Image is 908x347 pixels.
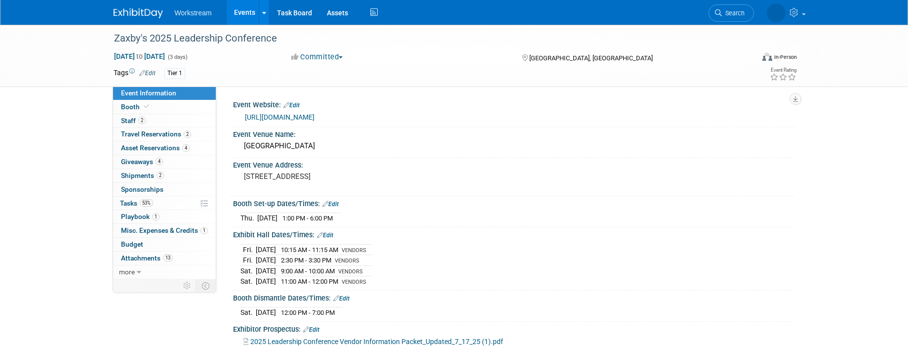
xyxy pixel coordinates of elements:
[335,258,359,264] span: VENDORS
[281,257,331,264] span: 2:30 PM - 3:30 PM
[121,130,191,138] span: Travel Reservations
[121,117,146,125] span: Staff
[762,53,772,61] img: Format-Inperson.png
[243,338,503,346] a: 2025 Leadership Conference Vendor Information Packet_Updated_7_17_25 (1).pdf
[240,138,788,154] div: [GEOGRAPHIC_DATA]
[164,68,185,79] div: Tier 1
[282,215,333,222] span: 1:00 PM - 6:00 PM
[250,338,503,346] span: 2025 Leadership Conference Vendor Information Packet_Updated_7_17_25 (1).pdf
[113,252,216,265] a: Attachments13
[113,183,216,196] a: Sponsorships
[121,213,159,220] span: Playbook
[322,201,339,208] a: Edit
[240,255,256,266] td: Fri.
[256,255,276,266] td: [DATE]
[233,97,795,110] div: Event Website:
[233,227,795,240] div: Exhibit Hall Dates/Times:
[121,254,173,262] span: Attachments
[281,278,338,285] span: 11:00 AM - 12:00 PM
[240,276,256,287] td: Sat.
[233,127,795,139] div: Event Venue Name:
[121,103,151,111] span: Booth
[774,53,797,61] div: In-Person
[244,172,456,181] pre: [STREET_ADDRESS]
[139,70,156,77] a: Edit
[144,104,149,109] i: Booth reservation complete
[317,232,333,239] a: Edit
[182,144,190,152] span: 4
[257,213,277,223] td: [DATE]
[233,158,795,170] div: Event Venue Address:
[114,8,163,18] img: ExhibitDay
[179,279,196,292] td: Personalize Event Tab Strip
[156,158,163,165] span: 4
[529,54,653,62] span: [GEOGRAPHIC_DATA], [GEOGRAPHIC_DATA]
[770,68,796,73] div: Event Rating
[157,172,164,179] span: 2
[114,52,165,61] span: [DATE] [DATE]
[114,68,156,79] td: Tags
[200,227,208,234] span: 1
[709,4,754,22] a: Search
[696,51,797,66] div: Event Format
[120,199,153,207] span: Tasks
[281,267,335,275] span: 9:00 AM - 10:00 AM
[240,307,256,318] td: Sat.
[281,246,338,254] span: 10:15 AM - 11:15 AM
[303,326,319,333] a: Edit
[121,226,208,234] span: Misc. Expenses & Credits
[240,244,256,255] td: Fri.
[113,87,216,100] a: Event Information
[233,322,795,335] div: Exhibitor Prospectus:
[184,130,191,138] span: 2
[135,52,144,60] span: to
[342,279,366,285] span: VENDORS
[338,268,362,275] span: VENDORS
[233,291,795,304] div: Booth Dismantle Dates/Times:
[119,268,135,276] span: more
[113,169,216,182] a: Shipments2
[333,295,350,302] a: Edit
[342,247,366,254] span: VENDORS
[113,100,216,114] a: Booth
[113,238,216,251] a: Budget
[113,265,216,279] a: more
[196,279,216,292] td: Toggle Event Tabs
[152,213,159,220] span: 1
[121,89,176,97] span: Event Information
[140,199,153,207] span: 53%
[283,102,300,109] a: Edit
[722,9,745,17] span: Search
[281,309,335,316] span: 12:00 PM - 7:00 PM
[288,52,347,62] button: Committed
[113,197,216,210] a: Tasks53%
[163,254,173,261] span: 13
[121,240,143,248] span: Budget
[121,158,163,166] span: Giveaways
[245,113,315,121] a: [URL][DOMAIN_NAME]
[256,265,276,276] td: [DATE]
[240,265,256,276] td: Sat.
[256,244,276,255] td: [DATE]
[233,196,795,209] div: Booth Set-up Dates/Times:
[113,210,216,223] a: Playbook1
[767,3,786,22] img: Tatia Meghdadi
[256,276,276,287] td: [DATE]
[113,128,216,141] a: Travel Reservations2
[175,9,212,17] span: Workstream
[121,144,190,152] span: Asset Reservations
[113,155,216,169] a: Giveaways4
[121,172,164,179] span: Shipments
[138,117,146,124] span: 2
[121,185,163,193] span: Sponsorships
[240,213,257,223] td: Thu.
[167,54,188,60] span: (3 days)
[256,307,276,318] td: [DATE]
[113,224,216,237] a: Misc. Expenses & Credits1
[113,114,216,128] a: Staff2
[113,141,216,155] a: Asset Reservations4
[111,30,739,47] div: Zaxby's 2025 Leadership Conference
